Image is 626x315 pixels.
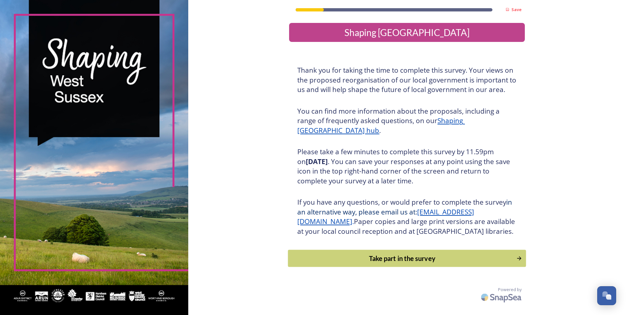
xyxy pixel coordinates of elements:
[479,289,525,305] img: SnapSea Logo
[297,197,514,216] span: in an alternative way, please email us at:
[297,65,517,95] h3: Thank you for taking the time to complete this survey. Your views on the proposed reorganisation ...
[597,286,616,305] button: Open Chat
[511,7,522,12] strong: Save
[306,157,328,166] strong: [DATE]
[292,26,522,39] div: Shaping [GEOGRAPHIC_DATA]
[297,106,517,136] h3: You can find more information about the proposals, including a range of frequently asked question...
[498,287,522,293] span: Powered by
[292,253,513,263] div: Take part in the survey
[297,147,517,186] h3: Please take a few minutes to complete this survey by 11.59pm on . You can save your responses at ...
[288,250,526,267] button: Continue
[297,197,517,236] h3: If you have any questions, or would prefer to complete the survey Paper copies and large print ve...
[352,217,354,226] span: .
[297,116,465,135] a: Shaping [GEOGRAPHIC_DATA] hub
[297,207,474,226] a: [EMAIL_ADDRESS][DOMAIN_NAME]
